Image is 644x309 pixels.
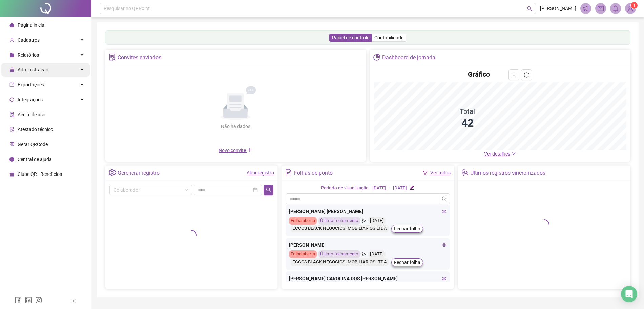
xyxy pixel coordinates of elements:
a: Abrir registro [247,170,274,176]
span: edit [410,185,414,190]
span: facebook [15,297,22,304]
span: send [362,217,366,225]
div: Folhas de ponto [294,167,333,179]
span: reload [524,72,529,78]
span: Fechar folha [394,225,420,232]
span: Administração [18,67,48,73]
span: bell [612,5,619,12]
img: 80004 [625,3,636,14]
div: Convites enviados [118,52,161,63]
span: Integrações [18,97,43,102]
span: solution [109,54,116,61]
div: [PERSON_NAME] CAROLINA DOS [PERSON_NAME] [289,275,446,282]
span: Ver detalhes [484,151,510,157]
span: Relatórios [18,52,39,58]
span: file-text [285,169,292,176]
a: Ver todos [430,170,451,176]
span: Aceite de uso [18,112,45,117]
sup: Atualize o seu contato no menu Meus Dados [631,2,638,9]
h4: Gráfico [468,69,490,79]
span: Gerar QRCode [18,142,48,147]
span: eye [442,276,446,281]
span: Contabilidade [374,35,403,40]
span: qrcode [9,142,14,147]
span: filter [423,170,428,175]
span: export [9,82,14,87]
span: solution [9,127,14,132]
span: pie-chart [373,54,380,61]
span: mail [598,5,604,12]
span: Atestado técnico [18,127,53,132]
a: Ver detalhes down [484,151,516,157]
span: Clube QR - Beneficios [18,171,62,177]
div: [PERSON_NAME] [PERSON_NAME] [289,208,446,215]
div: [DATE] [368,250,386,258]
div: [DATE] [368,217,386,225]
span: Fechar folha [394,259,420,266]
div: Open Intercom Messenger [621,286,637,302]
div: ECCOS BLACK NEGOCIOS IMOBILIARIOS LTDA [291,225,389,232]
div: Último fechamento [318,250,360,258]
span: linkedin [25,297,32,304]
div: Folha aberta [289,250,317,258]
span: team [461,169,469,176]
span: Página inicial [18,22,45,28]
div: ECCOS BLACK NEGOCIOS IMOBILIARIOS LTDA [291,258,389,266]
span: loading [186,230,197,241]
div: Últimos registros sincronizados [470,167,545,179]
span: notification [583,5,589,12]
span: down [511,151,516,156]
span: download [511,72,517,78]
div: [DATE] [372,185,386,192]
div: Período de visualização: [321,185,370,192]
span: plus [247,147,252,153]
span: gift [9,172,14,177]
span: search [442,196,447,202]
div: Último fechamento [318,217,360,225]
span: search [527,6,532,11]
span: loading [539,219,549,230]
div: Não há dados [204,123,267,130]
span: Cadastros [18,37,40,43]
span: file [9,53,14,57]
span: eye [442,243,446,247]
div: Folha aberta [289,217,317,225]
span: Exportações [18,82,44,87]
div: [PERSON_NAME] [289,241,446,249]
span: left [72,298,77,303]
span: [PERSON_NAME] [540,5,576,12]
div: Gerenciar registro [118,167,160,179]
span: eye [442,209,446,214]
div: [DATE] [393,185,407,192]
span: Painel de controle [332,35,369,40]
span: send [362,250,366,258]
span: audit [9,112,14,117]
span: instagram [35,297,42,304]
button: Fechar folha [391,258,423,266]
div: - [389,185,390,192]
span: Central de ajuda [18,157,52,162]
span: sync [9,97,14,102]
span: search [266,187,271,193]
span: 1 [633,3,636,8]
span: info-circle [9,157,14,162]
span: user-add [9,38,14,42]
span: setting [109,169,116,176]
span: lock [9,67,14,72]
span: Novo convite [219,148,252,153]
div: Dashboard de jornada [382,52,435,63]
button: Fechar folha [391,225,423,233]
span: home [9,23,14,27]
